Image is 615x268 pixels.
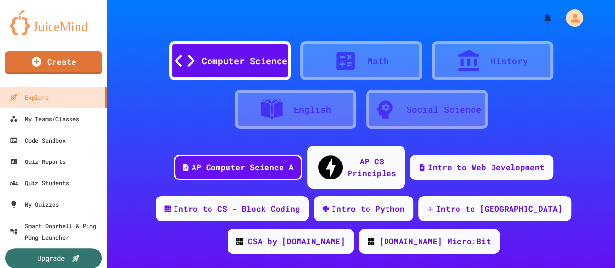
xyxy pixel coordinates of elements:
[10,177,69,189] div: Quiz Students
[379,235,491,247] div: [DOMAIN_NAME] Micro:Bit
[524,10,556,26] div: My Notifications
[10,10,97,35] img: logo-orange.svg
[436,203,562,214] div: Intro to [GEOGRAPHIC_DATA]
[5,51,102,74] a: Create
[10,220,103,243] div: Smart Doorbell & Ping Pong Launcher
[202,54,287,68] div: Computer Science
[406,103,481,116] div: Social Science
[368,54,389,68] div: Math
[10,134,66,146] div: Code Sandbox
[294,103,331,116] div: English
[10,198,59,210] div: My Quizzes
[348,156,396,179] div: AP CS Principles
[491,54,528,68] div: History
[368,238,374,245] img: CODE_logo_RGB.png
[236,238,243,245] img: CODE_logo_RGB.png
[332,203,404,214] div: Intro to Python
[10,113,79,125] div: My Teams/Classes
[10,156,66,167] div: Quiz Reports
[37,253,65,263] div: Upgrade
[556,7,586,29] div: My Account
[174,203,300,214] div: Intro to CS - Block Coding
[428,161,545,173] div: Intro to Web Development
[248,235,345,247] div: CSA by [DOMAIN_NAME]
[10,91,49,103] div: Explore
[192,161,294,173] div: AP Computer Science A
